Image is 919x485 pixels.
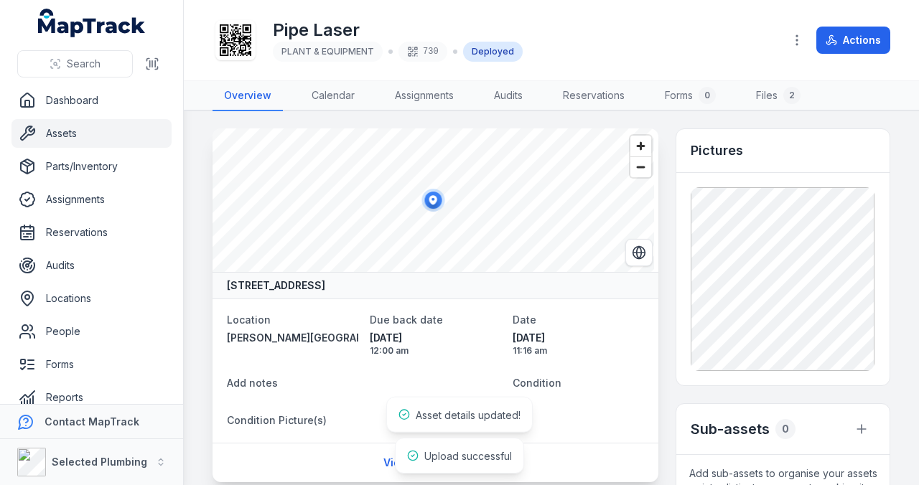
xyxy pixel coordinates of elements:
[227,377,278,389] span: Add notes
[783,87,801,104] div: 2
[17,50,133,77] button: Search
[463,42,523,62] div: Deployed
[630,136,651,156] button: Zoom in
[227,331,358,345] a: [PERSON_NAME][GEOGRAPHIC_DATA]
[11,86,172,115] a: Dashboard
[513,331,644,357] time: 8/29/2025, 11:16:30 AM
[281,46,374,57] span: PLANT & EQUIPMENT
[11,284,172,313] a: Locations
[816,27,890,54] button: Actions
[52,456,147,468] strong: Selected Plumbing
[691,419,770,439] h2: Sub-assets
[11,317,172,346] a: People
[11,218,172,247] a: Reservations
[745,81,812,111] a: Files2
[625,239,653,266] button: Switch to Satellite View
[370,314,443,326] span: Due back date
[38,9,146,37] a: MapTrack
[383,81,465,111] a: Assignments
[11,119,172,148] a: Assets
[11,185,172,214] a: Assignments
[513,314,536,326] span: Date
[67,57,101,71] span: Search
[370,331,501,345] span: [DATE]
[11,152,172,181] a: Parts/Inventory
[300,81,366,111] a: Calendar
[227,414,327,426] span: Condition Picture(s)
[227,331,414,344] span: [PERSON_NAME][GEOGRAPHIC_DATA]
[699,87,716,104] div: 0
[11,383,172,412] a: Reports
[374,449,497,476] a: View assignment
[370,345,501,357] span: 12:00 am
[213,128,654,272] canvas: Map
[630,156,651,177] button: Zoom out
[513,377,561,389] span: Condition
[227,278,325,293] strong: [STREET_ADDRESS]
[11,251,172,280] a: Audits
[513,345,644,357] span: 11:16 am
[653,81,727,111] a: Forms0
[273,19,523,42] h1: Pipe Laser
[775,419,796,439] div: 0
[213,81,283,111] a: Overview
[45,415,139,428] strong: Contact MapTrack
[513,331,644,345] span: [DATE]
[398,42,447,62] div: 730
[370,331,501,357] time: 9/30/2025, 12:00:00 AM
[227,314,271,326] span: Location
[416,409,521,421] span: Asset details updated!
[551,81,636,111] a: Reservations
[482,81,534,111] a: Audits
[11,350,172,379] a: Forms
[691,141,743,161] h3: Pictures
[424,450,512,462] span: Upload successful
